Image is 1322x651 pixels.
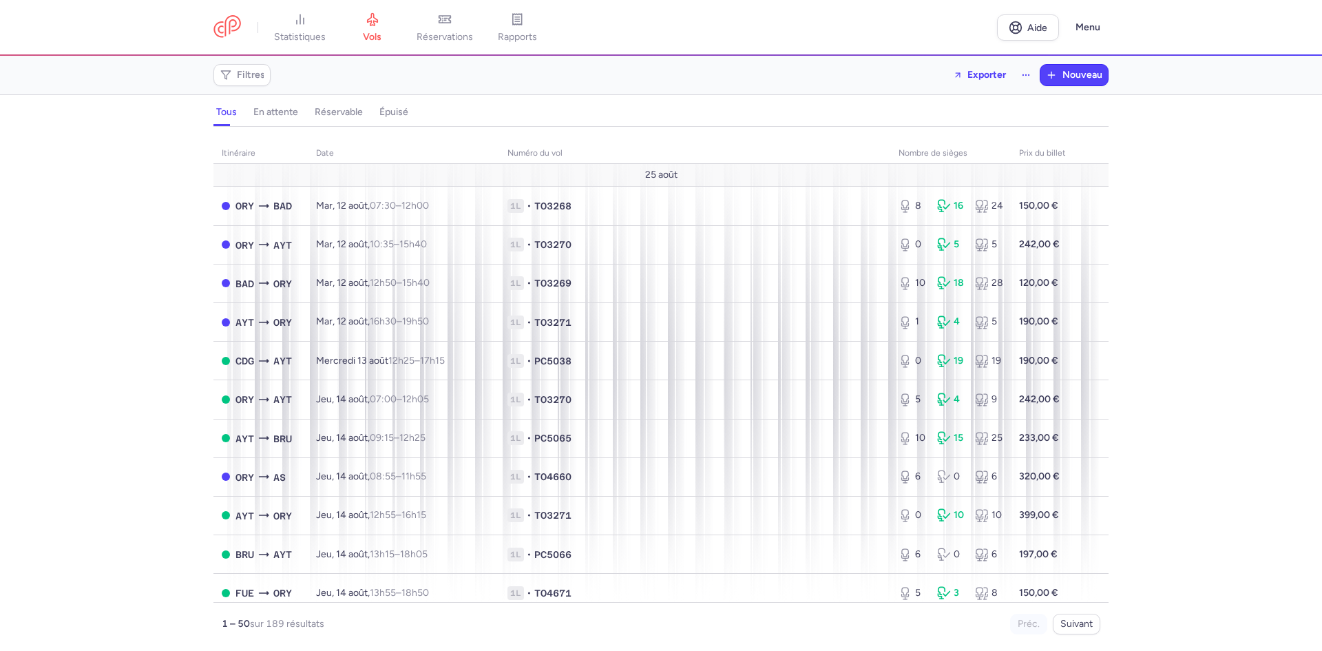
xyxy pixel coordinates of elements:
[396,471,401,482] font: –
[1019,393,1060,405] font: 242,00 €
[527,277,532,289] font: •
[316,587,370,599] font: Jeu, 14 août,
[992,355,1001,366] font: 19
[992,277,1003,289] font: 28
[316,355,388,366] font: Mercredi 13 août
[527,471,532,482] font: •
[235,588,254,599] font: FUE
[992,548,997,560] font: 6
[534,278,571,289] font: TO3269
[370,471,396,482] font: 08:55
[527,587,532,599] font: •
[396,200,401,211] font: –
[510,318,521,327] font: 1L
[915,238,921,250] font: 0
[899,148,967,158] font: nombre de sièges
[954,471,960,482] font: 0
[235,355,254,366] font: CDG
[274,31,326,43] font: statistiques
[1053,614,1100,634] button: Suivant
[273,588,292,599] font: ORY
[507,148,563,158] font: Numéro du vol
[510,201,521,211] font: 1L
[396,509,401,521] font: –
[401,471,426,482] font: 11h55
[510,588,521,598] font: 1L
[915,509,921,521] font: 0
[402,393,429,405] font: 12h05
[316,148,334,158] font: date
[316,471,370,482] font: Jeu, 14 août,
[954,509,964,521] font: 10
[534,239,571,250] font: TO3270
[1019,316,1058,327] font: 190,00 €
[273,317,292,328] font: ORY
[417,31,473,43] font: réservations
[1019,148,1066,158] font: Prix du billet
[394,432,399,444] font: –
[370,200,396,211] font: 07:30
[1019,432,1059,444] font: 233,00 €
[915,316,919,327] font: 1
[645,169,678,180] font: 25 août
[316,393,370,405] font: Jeu, 14 août,
[915,277,925,289] font: 10
[235,278,254,289] font: BAD
[954,200,963,211] font: 16
[954,355,963,366] font: 19
[370,393,397,405] font: 07:00
[954,277,964,289] font: 18
[1027,22,1047,34] font: Aide
[273,355,292,366] font: AYT
[954,432,963,444] font: 15
[534,433,571,444] font: PC5065
[370,432,394,444] font: 09:15
[915,355,921,366] font: 0
[370,277,397,289] font: 12h50
[527,316,532,328] font: •
[235,549,254,560] font: BRU
[992,432,1003,444] font: 25
[967,69,1006,81] font: Exporter
[1019,200,1058,211] font: 150,00 €
[527,509,532,521] font: •
[397,277,402,289] font: –
[1019,587,1058,599] font: 150,00 €
[534,549,571,560] font: PC5066
[316,238,370,250] font: Mar, 12 août,
[396,587,401,599] font: –
[235,240,254,251] font: ORY
[415,355,420,366] font: –
[534,317,571,328] font: TO3271
[402,316,429,327] font: 19h50
[235,510,254,521] font: AYT
[527,238,532,250] font: •
[237,69,265,81] font: Filtres
[1040,65,1108,85] button: Nouveau
[1019,548,1058,560] font: 197,00 €
[510,240,521,249] font: 1L
[1019,277,1058,289] font: 120,00 €
[273,278,292,289] font: ORY
[264,12,336,43] a: statistiques
[527,355,532,366] font: •
[213,15,241,41] a: Logo CitizenPlane avec contour rouge
[273,510,292,521] font: ORY
[510,550,521,559] font: 1L
[316,277,370,289] font: Mar, 12 août,
[420,355,445,366] font: 17h15
[992,509,1002,521] font: 10
[915,432,925,444] font: 10
[954,587,959,599] font: 3
[954,393,960,405] font: 4
[1019,238,1060,250] font: 242,00 €
[510,510,521,520] font: 1L
[954,316,960,327] font: 4
[397,316,402,327] font: –
[534,510,571,521] font: TO3271
[510,433,521,443] font: 1L
[235,201,254,212] font: ORY
[379,106,408,118] font: épuisé
[1067,14,1109,41] button: Menu
[409,12,481,43] a: réservations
